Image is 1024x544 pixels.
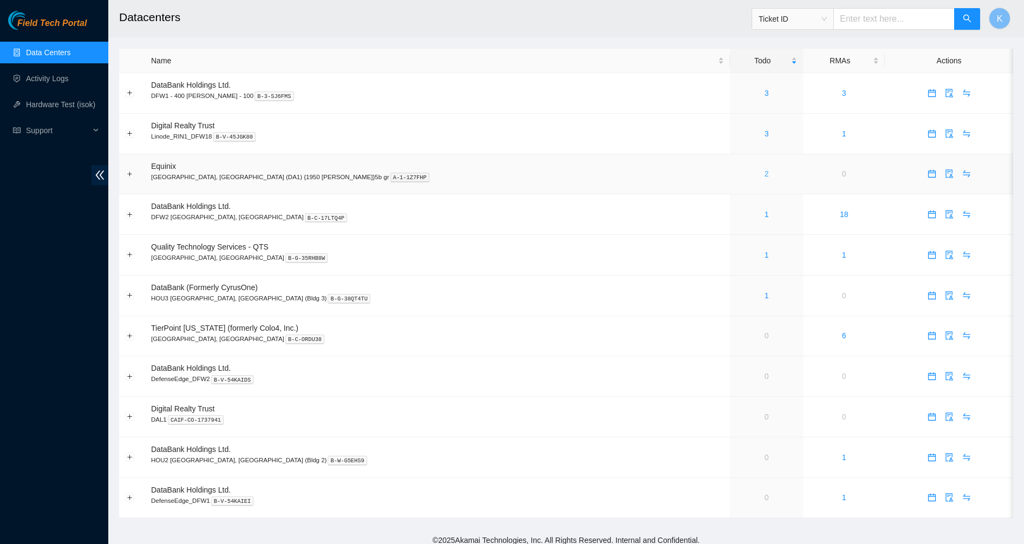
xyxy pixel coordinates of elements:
[151,415,724,424] p: DAL1
[923,165,941,182] button: calendar
[26,100,95,109] a: Hardware Test (isok)
[958,493,975,502] span: swap
[126,169,134,178] button: Expand row
[151,91,724,101] p: DFW1 - 400 [PERSON_NAME] - 100
[765,251,769,259] a: 1
[958,129,975,138] a: swap
[958,89,975,97] span: swap
[924,89,940,97] span: calendar
[924,372,940,381] span: calendar
[126,331,134,340] button: Expand row
[958,169,975,178] a: swap
[958,129,975,138] span: swap
[941,84,958,102] button: audit
[941,489,958,506] button: audit
[941,408,958,425] button: audit
[168,415,224,425] kbd: CAIF-CO-1737941
[958,210,975,219] span: swap
[8,19,87,34] a: Akamai TechnologiesField Tech Portal
[842,169,846,178] a: 0
[941,327,958,344] button: audit
[885,49,1013,73] th: Actions
[923,453,941,462] a: calendar
[923,287,941,304] button: calendar
[958,449,975,466] button: swap
[923,246,941,264] button: calendar
[126,291,134,300] button: Expand row
[151,212,724,222] p: DFW2 [GEOGRAPHIC_DATA], [GEOGRAPHIC_DATA]
[285,335,324,344] kbd: B-C-ORDU38
[958,331,975,340] a: swap
[941,210,958,219] a: audit
[17,18,87,29] span: Field Tech Portal
[941,412,958,421] a: audit
[958,210,975,219] a: swap
[958,251,975,259] span: swap
[765,493,769,502] a: 0
[765,210,769,219] a: 1
[151,132,724,141] p: Linode_RIN1_DFW18
[833,8,955,30] input: Enter text here...
[924,291,940,300] span: calendar
[941,291,958,300] a: audit
[151,162,176,171] span: Equinix
[923,251,941,259] a: calendar
[842,291,846,300] a: 0
[151,364,231,372] span: DataBank Holdings Ltd.
[211,375,254,385] kbd: B-V-54KAIDS
[958,291,975,300] a: swap
[923,129,941,138] a: calendar
[842,493,846,502] a: 1
[924,453,940,462] span: calendar
[151,374,724,384] p: DefenseEdge_DFW2
[989,8,1010,29] button: K
[923,327,941,344] button: calendar
[924,251,940,259] span: calendar
[941,368,958,385] button: audit
[151,202,231,211] span: DataBank Holdings Ltd.
[211,496,254,506] kbd: B-V-54KAIEI
[92,165,108,185] span: double-left
[151,283,258,292] span: DataBank (Formerly CyrusOne)
[13,127,21,134] span: read
[958,453,975,462] span: swap
[126,412,134,421] button: Expand row
[26,74,69,83] a: Activity Logs
[765,331,769,340] a: 0
[941,331,958,340] a: audit
[958,372,975,381] span: swap
[328,456,367,466] kbd: B-W-G5EHS9
[958,412,975,421] a: swap
[958,493,975,502] a: swap
[941,372,957,381] span: audit
[923,408,941,425] button: calendar
[958,169,975,178] span: swap
[26,120,90,141] span: Support
[941,453,958,462] a: audit
[923,372,941,381] a: calendar
[923,493,941,502] a: calendar
[8,11,55,30] img: Akamai Technologies
[842,251,846,259] a: 1
[765,169,769,178] a: 2
[941,89,957,97] span: audit
[151,172,724,182] p: [GEOGRAPHIC_DATA], [GEOGRAPHIC_DATA] (DA1) {1950 [PERSON_NAME]}5b gr
[923,169,941,178] a: calendar
[328,294,370,304] kbd: B-G-38QT4TU
[941,251,957,259] span: audit
[923,84,941,102] button: calendar
[997,12,1003,25] span: K
[923,89,941,97] a: calendar
[151,334,724,344] p: [GEOGRAPHIC_DATA], [GEOGRAPHIC_DATA]
[923,331,941,340] a: calendar
[126,89,134,97] button: Expand row
[941,129,958,138] a: audit
[759,11,827,27] span: Ticket ID
[765,291,769,300] a: 1
[924,210,940,219] span: calendar
[126,210,134,219] button: Expand row
[151,121,214,130] span: Digital Realty Trust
